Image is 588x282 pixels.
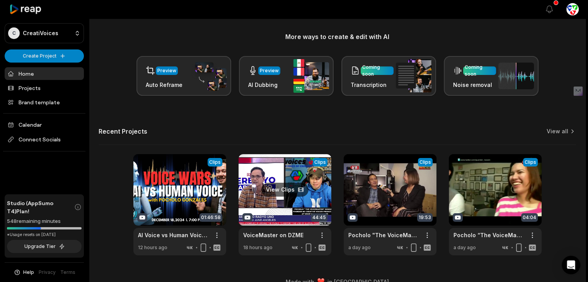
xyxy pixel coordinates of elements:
[562,256,580,274] div: Open Intercom Messenger
[14,269,34,276] button: Help
[351,81,394,89] h3: Transcription
[39,269,56,276] a: Privacy
[191,61,227,91] img: auto_reframe.png
[8,27,20,39] div: C
[547,127,568,135] a: View all
[5,118,84,131] a: Calendar
[7,232,82,238] div: *Usage resets on [DATE]
[5,96,84,109] a: Brand template
[157,67,176,74] div: Preview
[248,81,280,89] h3: AI Dubbing
[5,133,84,146] span: Connect Socials
[5,49,84,63] button: Create Project
[396,59,431,92] img: transcription.png
[99,127,147,135] h2: Recent Projects
[60,269,75,276] a: Terms
[23,269,34,276] span: Help
[138,231,209,239] a: AI Voice vs Human Voice in Filipino Advertising and Voice Acting
[5,67,84,80] a: Home
[23,30,58,37] p: CreatiVoices
[453,231,525,239] a: Pocholo “The VoiceMaster” [PERSON_NAME], [PERSON_NAME] at [PERSON_NAME] sa iJuander!
[260,67,279,74] div: Preview
[7,240,82,253] button: Upgrade Tier
[465,64,494,78] div: Coming soon
[243,231,303,239] a: VoiceMaster on DZME
[146,81,182,89] h3: Auto Reframe
[348,231,419,239] a: Pocholo "The VoiceMaster" [PERSON_NAME] sa DZRH News: Boses ng Bagong Henerasyon
[5,82,84,94] a: Projects
[293,59,329,93] img: ai_dubbing.png
[7,199,74,215] span: Studio (AppSumo T4) Plan!
[7,217,82,225] div: 548 remaining minutes
[99,32,576,41] h3: More ways to create & edit with AI
[362,64,392,78] div: Coming soon
[498,63,534,89] img: noise_removal.png
[453,81,496,89] h3: Noise removal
